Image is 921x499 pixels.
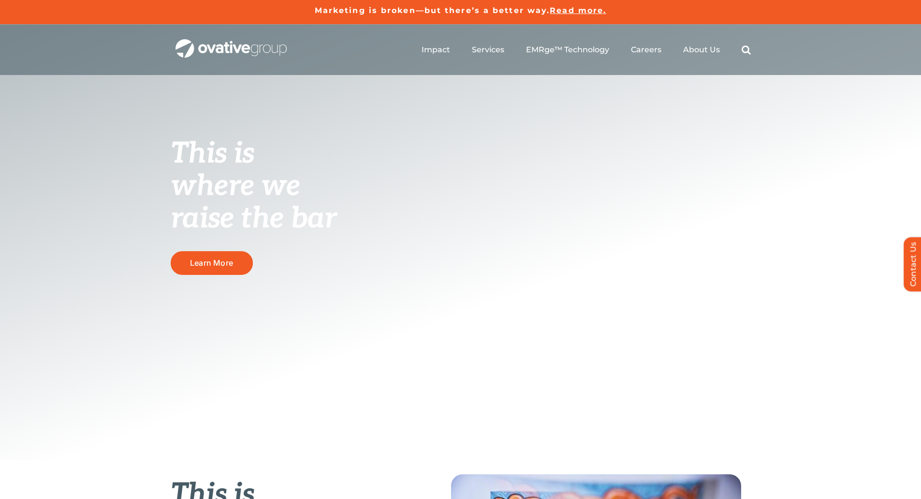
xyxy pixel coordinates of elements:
[631,45,661,55] a: Careers
[472,45,504,55] a: Services
[526,45,609,55] a: EMRge™ Technology
[171,251,253,275] a: Learn More
[171,169,336,236] span: where we raise the bar
[550,6,606,15] a: Read more.
[171,136,255,171] span: This is
[742,45,751,55] a: Search
[315,6,550,15] a: Marketing is broken—but there’s a better way.
[175,38,287,47] a: OG_Full_horizontal_WHT
[683,45,720,55] a: About Us
[422,45,450,55] a: Impact
[190,258,233,268] span: Learn More
[422,34,751,65] nav: Menu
